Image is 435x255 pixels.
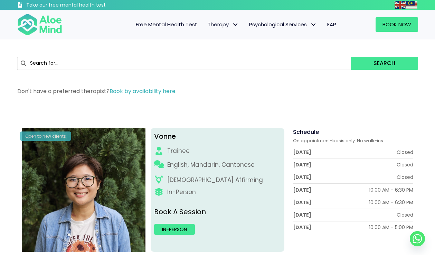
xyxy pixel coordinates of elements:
div: Closed [397,149,413,156]
a: EAP [322,17,341,32]
div: 10:00 AM - 6:30 PM [369,186,413,193]
div: 10:00 AM - 6:30 PM [369,199,413,206]
div: Vonne [154,131,281,142]
span: Therapy [208,21,239,28]
a: TherapyTherapy: submenu [202,17,244,32]
div: Closed [397,174,413,181]
p: English, Mandarin, Cantonese [167,161,255,169]
div: Open to new clients [20,131,71,141]
nav: Menu [71,17,341,32]
span: Free Mental Health Test [136,21,197,28]
span: EAP [327,21,336,28]
div: [DATE] [293,149,311,156]
div: Closed [397,161,413,168]
p: Book A Session [154,207,281,217]
div: [DATE] [293,161,311,168]
div: [DATE] [293,199,311,206]
a: Free Mental Health Test [131,17,202,32]
button: Search [351,57,418,70]
span: Book Now [382,21,411,28]
a: Psychological ServicesPsychological Services: submenu [244,17,322,32]
div: [DATE] [293,186,311,193]
h3: Take our free mental health test [26,2,143,9]
img: Vonne Trainee [22,128,145,252]
p: Don't have a preferred therapist? [17,87,418,95]
div: Closed [397,211,413,218]
a: Malay [406,1,418,9]
a: Book by availability here. [110,87,177,95]
div: Trainee [167,147,190,155]
span: On appointment-basis only. No walk-ins [293,137,383,144]
a: English [395,1,406,9]
div: [DATE] [293,211,311,218]
span: Therapy: submenu [230,20,240,30]
span: Psychological Services: submenu [309,20,319,30]
span: Schedule [293,128,319,136]
a: Take our free mental health test [17,2,143,10]
img: en [395,1,406,9]
div: [DEMOGRAPHIC_DATA] Affirming [167,176,263,184]
div: [DATE] [293,174,311,181]
a: In-person [154,224,195,235]
span: Psychological Services [249,21,317,28]
img: ms [406,1,417,9]
a: Whatsapp [410,231,425,246]
div: 10:00 AM - 5:00 PM [369,224,413,231]
a: Book Now [376,17,418,32]
img: Aloe mind Logo [17,13,62,36]
input: Search for... [17,57,351,70]
div: In-Person [167,188,196,197]
div: [DATE] [293,224,311,231]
